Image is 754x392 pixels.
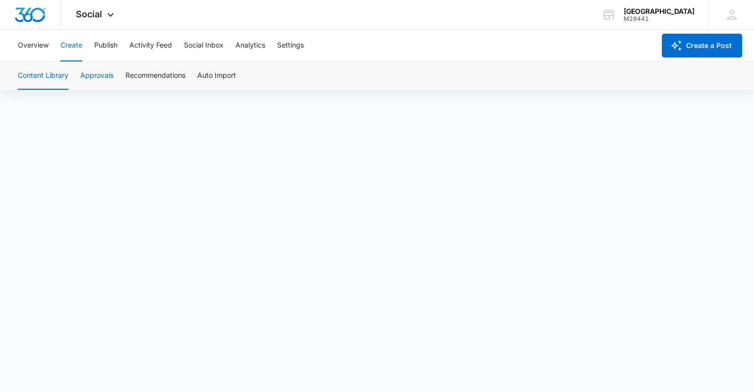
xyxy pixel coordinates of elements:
span: Social [76,9,102,19]
button: Settings [277,30,304,61]
button: Overview [18,30,49,61]
button: Auto Import [197,62,236,90]
button: Activity Feed [129,30,172,61]
div: account id [624,15,695,22]
button: Social Inbox [184,30,224,61]
button: Create [60,30,82,61]
div: account name [624,7,695,15]
button: Analytics [235,30,265,61]
button: Recommendations [125,62,185,90]
button: Content Library [18,62,68,90]
button: Publish [94,30,117,61]
button: Create a Post [662,34,742,57]
button: Approvals [80,62,114,90]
